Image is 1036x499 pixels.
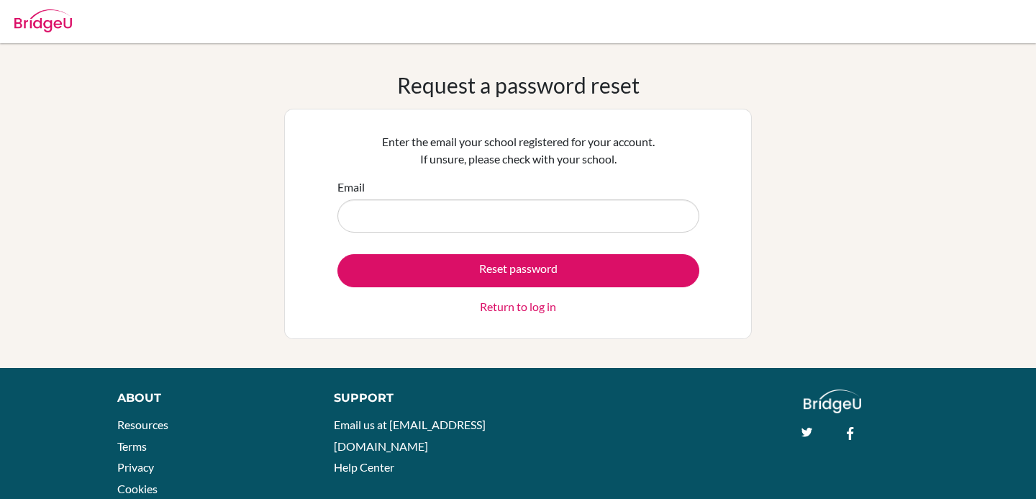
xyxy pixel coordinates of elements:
[397,72,640,98] h1: Request a password reset
[117,439,147,453] a: Terms
[337,254,699,287] button: Reset password
[117,418,168,431] a: Resources
[337,179,365,196] label: Email
[117,460,154,474] a: Privacy
[334,390,504,407] div: Support
[117,390,301,407] div: About
[480,298,556,315] a: Return to log in
[804,390,862,413] img: logo_white@2x-f4f0deed5e89b7ecb1c2cc34c3e3d731f90f0f143d5ea2071677605dd97b5244.png
[334,460,394,474] a: Help Center
[117,482,158,495] a: Cookies
[14,9,72,32] img: Bridge-U
[334,418,486,453] a: Email us at [EMAIL_ADDRESS][DOMAIN_NAME]
[337,133,699,168] p: Enter the email your school registered for your account. If unsure, please check with your school.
